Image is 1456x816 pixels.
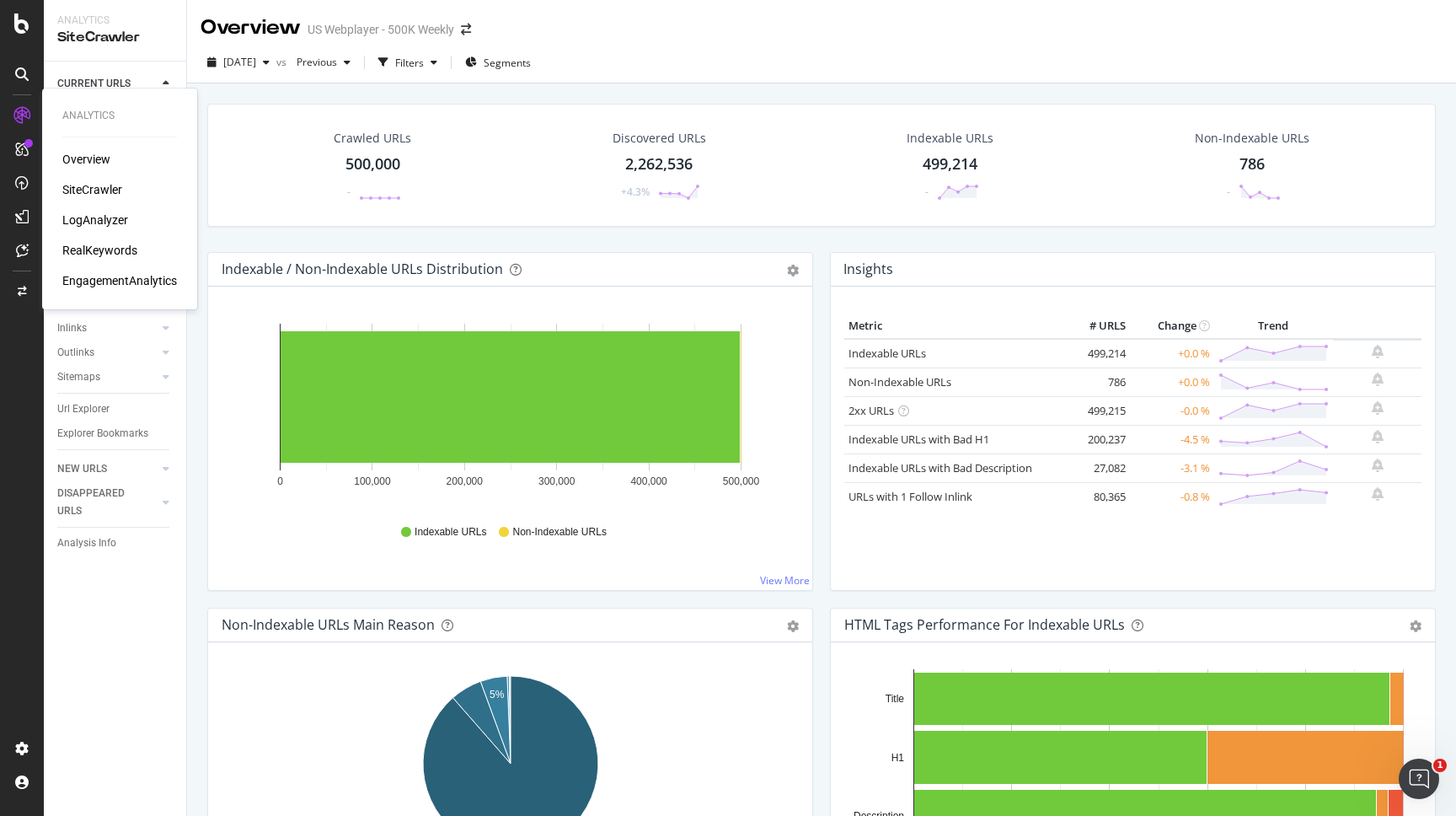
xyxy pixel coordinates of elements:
td: -3.1 % [1130,454,1214,482]
a: LogAnalyzer [62,212,128,228]
text: 5% [490,689,505,701]
th: # URLS [1063,314,1130,339]
div: - [925,185,929,199]
div: DISAPPEARED URLS [57,485,142,520]
td: 200,237 [1063,425,1130,454]
button: [DATE] [201,49,276,76]
div: NEW URLS [57,460,107,478]
td: -4.5 % [1130,425,1214,454]
a: Non-Indexable URLs [848,374,951,389]
text: Title [886,693,905,705]
td: +0.0 % [1130,368,1214,396]
div: US Webplayer - 500K Weekly [308,21,454,38]
svg: A chart. [222,314,799,509]
a: Indexable URLs [848,346,926,361]
text: 400,000 [630,475,667,487]
div: Indexable / Non-Indexable URLs Distribution [222,260,503,277]
td: 499,215 [1063,396,1130,425]
span: Non-Indexable URLs [512,525,606,540]
a: Sitemaps [57,368,158,386]
a: Indexable URLs with Bad H1 [848,432,989,447]
div: 2,262,536 [625,153,693,175]
span: Segments [484,56,531,70]
th: Change [1130,314,1214,339]
td: +0.0 % [1130,339,1214,368]
button: Previous [290,49,357,76]
div: +4.3% [621,185,650,199]
th: Metric [844,314,1063,339]
td: 80,365 [1063,482,1130,511]
div: Filters [395,56,424,70]
a: DISAPPEARED URLS [57,485,158,520]
div: Analytics [62,109,177,123]
div: Indexable URLs [907,130,993,147]
span: 1 [1433,759,1447,772]
div: - [1227,185,1230,199]
div: arrow-right-arrow-left [461,24,471,35]
a: Overview [62,151,110,168]
span: 2025 Aug. 16th [223,55,256,69]
td: 786 [1063,368,1130,396]
div: bell-plus [1372,487,1384,501]
a: Url Explorer [57,400,174,418]
text: 500,000 [723,475,760,487]
div: bell-plus [1372,459,1384,472]
div: Outlinks [57,344,94,362]
th: Trend [1214,314,1333,339]
div: EngagementAnalytics [62,272,177,289]
div: - [347,185,351,199]
div: bell-plus [1372,401,1384,415]
button: Segments [458,49,538,76]
iframe: Intercom live chat [1399,759,1439,799]
a: View More [760,573,810,588]
td: -0.0 % [1130,396,1214,425]
a: NEW URLS [57,460,158,478]
a: 2xx URLs [848,403,894,418]
text: H1 [891,752,905,764]
span: Indexable URLs [415,525,486,540]
div: Non-Indexable URLs [1195,130,1309,147]
a: RealKeywords [62,242,137,259]
td: 499,214 [1063,339,1130,368]
a: Analysis Info [57,534,174,552]
a: Indexable URLs with Bad Description [848,460,1032,475]
h4: Insights [843,258,893,281]
button: Filters [372,49,444,76]
div: Analytics [57,13,173,28]
span: vs [276,55,290,69]
div: SiteCrawler [57,28,173,47]
div: Non-Indexable URLs Main Reason [222,616,435,633]
div: Crawled URLs [334,130,411,147]
div: SiteCrawler [62,181,122,198]
div: Url Explorer [57,400,110,418]
div: Inlinks [57,319,87,337]
div: bell-plus [1372,373,1384,386]
div: gear [787,620,799,632]
text: 200,000 [447,475,484,487]
span: Previous [290,55,337,69]
div: Analysis Info [57,534,116,552]
td: 27,082 [1063,454,1130,482]
div: bell-plus [1372,345,1384,358]
a: Outlinks [57,344,158,362]
text: 0 [277,475,283,487]
text: 100,000 [354,475,391,487]
div: gear [787,265,799,276]
a: Inlinks [57,319,158,337]
a: CURRENT URLS [57,75,158,93]
div: Discovered URLs [613,130,706,147]
div: CURRENT URLS [57,75,131,93]
div: HTML Tags Performance for Indexable URLs [844,616,1125,633]
div: 786 [1239,153,1265,175]
div: 500,000 [345,153,400,175]
div: Sitemaps [57,368,100,386]
div: Overview [201,13,301,42]
a: Explorer Bookmarks [57,425,174,443]
text: 300,000 [538,475,575,487]
a: URLs with 1 Follow Inlink [848,489,972,504]
div: gear [1410,620,1421,632]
